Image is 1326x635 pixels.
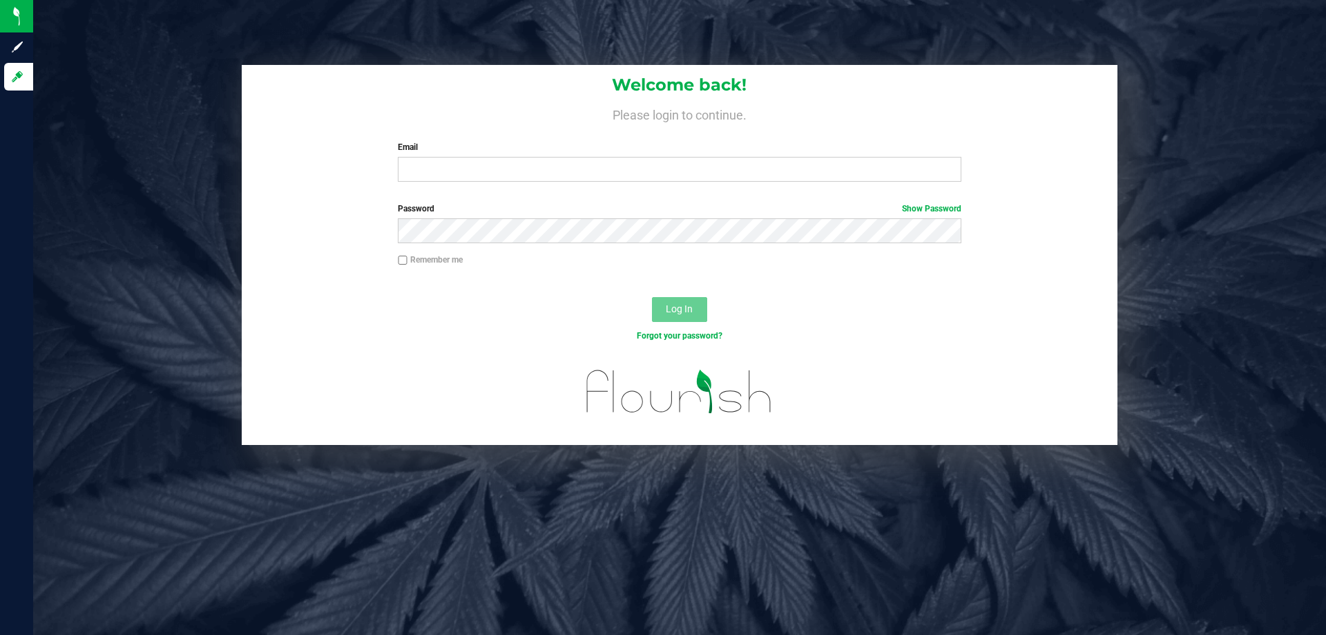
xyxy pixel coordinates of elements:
[666,303,693,314] span: Log In
[398,141,961,153] label: Email
[242,76,1117,94] h1: Welcome back!
[398,254,463,266] label: Remember me
[652,297,707,322] button: Log In
[902,204,961,214] a: Show Password
[398,204,434,214] span: Password
[10,70,24,84] inline-svg: Log in
[242,105,1117,122] h4: Please login to continue.
[10,40,24,54] inline-svg: Sign up
[637,331,722,341] a: Forgot your password?
[570,357,789,427] img: flourish_logo.svg
[398,256,407,265] input: Remember me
